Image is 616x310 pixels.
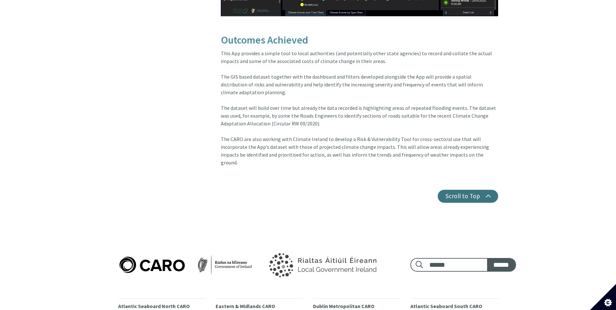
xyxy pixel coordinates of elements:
button: Scroll to Top [438,190,498,203]
img: Caro logo [118,255,253,274]
h3: Outcomes Achieved [221,34,498,46]
img: Government of Ireland logo [254,244,389,285]
button: Set cookie preferences [590,284,616,310]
